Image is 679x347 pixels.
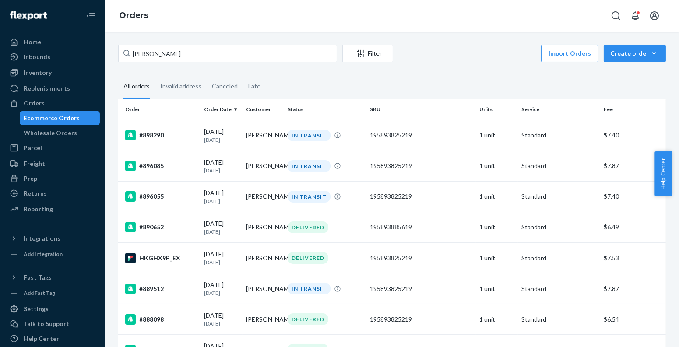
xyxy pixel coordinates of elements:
div: All orders [123,75,150,99]
p: Standard [521,131,597,140]
td: 1 unit [476,212,518,242]
p: Standard [521,161,597,170]
div: Filter [343,49,393,58]
td: 1 unit [476,120,518,151]
td: [PERSON_NAME] [243,120,285,151]
div: Help Center [24,334,59,343]
img: Flexport logo [10,11,47,20]
td: 1 unit [476,243,518,273]
div: [DATE] [204,219,239,235]
a: Talk to Support [5,317,100,331]
p: Standard [521,254,597,263]
p: [DATE] [204,136,239,144]
th: Status [284,99,366,120]
div: [DATE] [204,158,239,174]
div: Customer [246,105,281,113]
div: Canceled [212,75,238,98]
a: Add Integration [5,249,100,259]
div: Ecommerce Orders [24,114,80,123]
a: Reporting [5,202,100,216]
div: IN TRANSIT [288,130,331,141]
div: 195893825219 [370,131,472,140]
td: [PERSON_NAME] [243,212,285,242]
div: Replenishments [24,84,70,93]
div: [DATE] [204,189,239,205]
td: 1 unit [476,181,518,212]
div: Add Integration [24,250,63,258]
th: Units [476,99,518,120]
button: Open account menu [646,7,663,25]
div: Integrations [24,234,60,243]
input: Search orders [118,45,337,62]
ol: breadcrumbs [112,3,155,28]
div: DELIVERED [288,221,328,233]
div: #890652 [125,222,197,232]
div: Fast Tags [24,273,52,282]
a: Inbounds [5,50,100,64]
a: Freight [5,157,100,171]
p: Standard [521,315,597,324]
div: Create order [610,49,659,58]
td: $6.54 [600,304,666,335]
td: $7.53 [600,243,666,273]
div: [DATE] [204,127,239,144]
p: [DATE] [204,167,239,174]
div: #898290 [125,130,197,140]
a: Wholesale Orders [20,126,100,140]
button: Create order [604,45,666,62]
p: [DATE] [204,197,239,205]
div: Settings [24,305,49,313]
div: IN TRANSIT [288,160,331,172]
td: [PERSON_NAME] [243,243,285,273]
button: Integrations [5,231,100,245]
button: Fast Tags [5,270,100,284]
button: Help Center [654,151,672,196]
a: Prep [5,172,100,186]
p: Standard [521,192,597,201]
div: Late [248,75,260,98]
div: IN TRANSIT [288,283,331,294]
div: #889512 [125,284,197,294]
a: Home [5,35,100,49]
th: SKU [366,99,476,120]
p: [DATE] [204,320,239,327]
a: Parcel [5,141,100,155]
div: Talk to Support [24,319,69,328]
div: Home [24,38,41,46]
div: [DATE] [204,280,239,297]
div: Parcel [24,144,42,152]
div: #888098 [125,314,197,325]
th: Fee [600,99,666,120]
button: Open Search Box [607,7,625,25]
div: Orders [24,99,45,108]
a: Help Center [5,332,100,346]
div: 195893885619 [370,223,472,231]
button: Close Navigation [82,7,100,25]
th: Order [118,99,201,120]
div: HKGHX9P_EX [125,253,197,263]
div: Freight [24,159,45,168]
p: [DATE] [204,228,239,235]
a: Orders [119,11,148,20]
td: [PERSON_NAME] [243,151,285,181]
div: #896085 [125,161,197,171]
button: Import Orders [541,45,598,62]
div: Reporting [24,205,53,214]
div: 195893825219 [370,315,472,324]
div: 195893825219 [370,254,472,263]
div: 195893825219 [370,284,472,293]
div: [DATE] [204,250,239,266]
td: 1 unit [476,273,518,304]
div: DELIVERED [288,313,328,325]
div: Inventory [24,68,52,77]
td: 1 unit [476,304,518,335]
div: 195893825219 [370,161,472,170]
td: [PERSON_NAME] [243,181,285,212]
a: Returns [5,186,100,200]
a: Orders [5,96,100,110]
p: [DATE] [204,289,239,297]
a: Inventory [5,66,100,80]
p: Standard [521,284,597,293]
div: Invalid address [160,75,201,98]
